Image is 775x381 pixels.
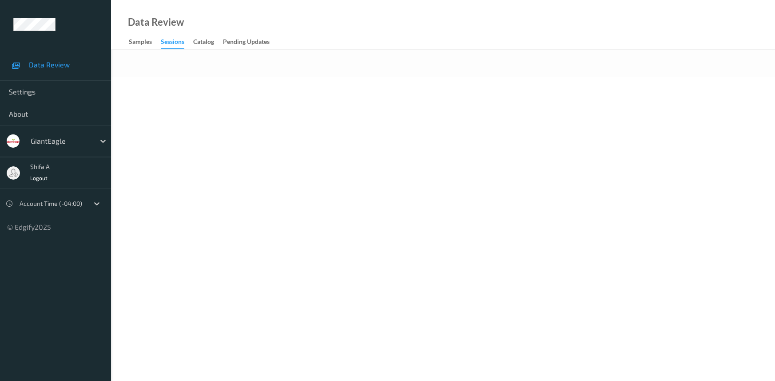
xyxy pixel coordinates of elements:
[129,36,161,48] a: Samples
[161,37,184,49] div: Sessions
[223,37,270,48] div: Pending Updates
[193,37,214,48] div: Catalog
[161,36,193,49] a: Sessions
[223,36,278,48] a: Pending Updates
[128,18,184,27] div: Data Review
[193,36,223,48] a: Catalog
[129,37,152,48] div: Samples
